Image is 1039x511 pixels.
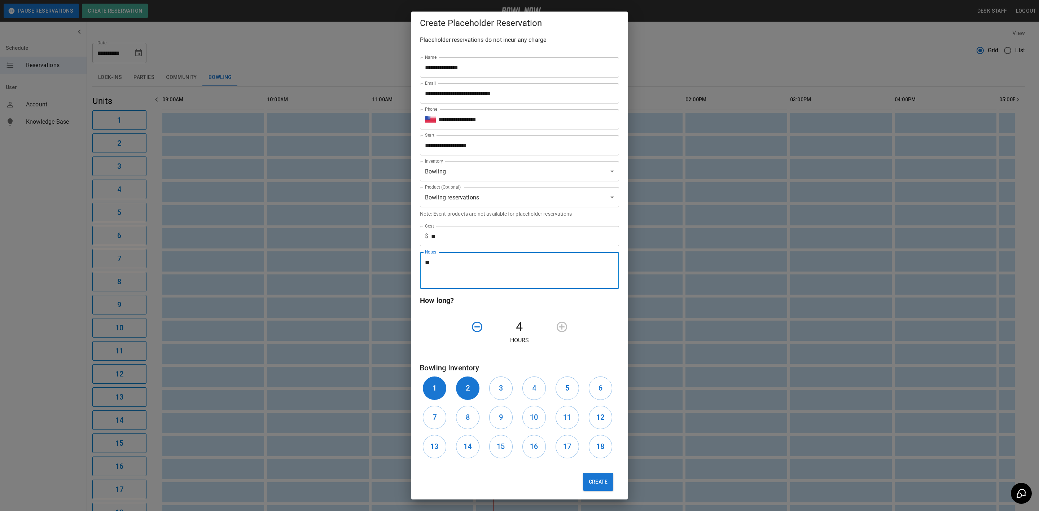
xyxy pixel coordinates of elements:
h6: 8 [466,411,470,423]
button: 8 [456,406,479,429]
div: Bowling reservations [420,187,619,207]
button: 14 [456,435,479,458]
h6: 3 [499,382,503,394]
h6: Bowling Inventory [420,362,619,374]
input: Choose date, selected date is Oct 17, 2025 [420,135,614,155]
button: 12 [589,406,612,429]
div: Bowling [420,161,619,181]
h6: 16 [530,441,538,452]
h5: Create Placeholder Reservation [420,17,619,29]
button: 17 [556,435,579,458]
h6: 9 [499,411,503,423]
h6: 13 [430,441,438,452]
h6: 1 [433,382,437,394]
h6: 2 [466,382,470,394]
h6: 10 [530,411,538,423]
button: 10 [522,406,546,429]
h6: 4 [532,382,536,394]
h6: How long? [420,295,619,306]
button: 13 [423,435,446,458]
button: 3 [489,376,513,400]
h6: 15 [497,441,505,452]
h6: 12 [596,411,604,423]
button: Select country [425,114,436,125]
h6: 6 [599,382,602,394]
button: 1 [423,376,446,400]
label: Start [425,132,434,138]
button: 7 [423,406,446,429]
h6: 5 [565,382,569,394]
button: 18 [589,435,612,458]
h6: 18 [596,441,604,452]
h6: 11 [563,411,571,423]
p: Hours [420,336,619,345]
label: Phone [425,106,437,112]
button: 16 [522,435,546,458]
button: 6 [589,376,612,400]
button: 11 [556,406,579,429]
button: 9 [489,406,513,429]
button: 2 [456,376,479,400]
h6: 14 [464,441,472,452]
h6: 7 [433,411,437,423]
button: 5 [556,376,579,400]
h4: 4 [486,319,553,334]
button: 4 [522,376,546,400]
p: $ [425,232,428,241]
p: Note: Event products are not available for placeholder reservations [420,210,619,217]
h6: 17 [563,441,571,452]
button: 15 [489,435,513,458]
button: Create [583,473,613,491]
h6: Placeholder reservations do not incur any charge [420,35,619,45]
